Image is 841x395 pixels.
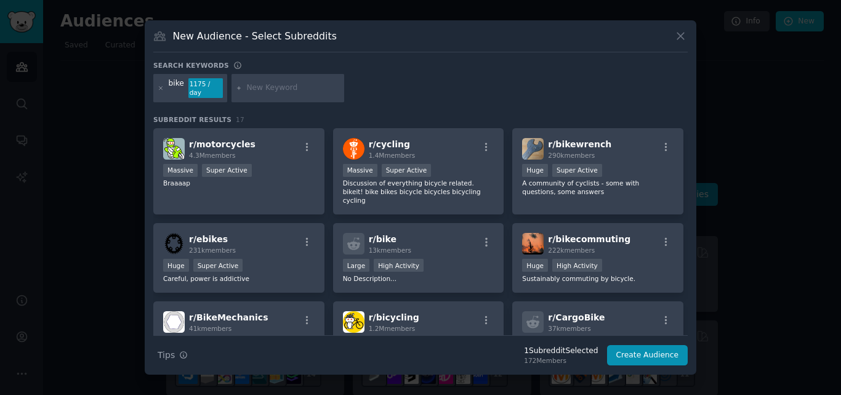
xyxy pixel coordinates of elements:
[369,246,411,254] span: 13k members
[522,164,548,177] div: Huge
[163,259,189,272] div: Huge
[369,152,416,159] span: 1.4M members
[374,259,424,272] div: High Activity
[548,234,630,244] span: r/ bikecommuting
[189,152,236,159] span: 4.3M members
[173,30,337,43] h3: New Audience - Select Subreddits
[189,139,256,149] span: r/ motorcycles
[169,78,184,98] div: bike
[188,78,223,98] div: 1175 / day
[189,246,236,254] span: 231k members
[189,312,268,322] span: r/ BikeMechanics
[522,138,544,160] img: bikewrench
[246,83,340,94] input: New Keyword
[548,152,595,159] span: 290k members
[548,246,595,254] span: 222k members
[153,61,229,70] h3: Search keywords
[163,179,315,187] p: Braaaap
[524,346,598,357] div: 1 Subreddit Selected
[153,115,231,124] span: Subreddit Results
[548,325,590,332] span: 37k members
[189,234,228,244] span: r/ ebikes
[552,259,602,272] div: High Activity
[522,259,548,272] div: Huge
[189,325,231,332] span: 41k members
[552,164,602,177] div: Super Active
[153,344,192,366] button: Tips
[343,274,494,283] p: No Description...
[163,233,185,255] img: ebikes
[236,116,244,123] span: 17
[548,139,611,149] span: r/ bikewrench
[343,179,494,205] p: Discussion of everything bicycle related. bikeit! bike bikes bicycle bicycles bicycling cycling
[522,274,674,283] p: Sustainably commuting by bicycle.
[369,234,396,244] span: r/ bike
[369,312,419,322] span: r/ bicycling
[522,233,544,255] img: bikecommuting
[548,312,605,322] span: r/ CargoBike
[607,345,688,366] button: Create Audience
[524,356,598,365] div: 172 Members
[202,164,252,177] div: Super Active
[163,164,198,177] div: Massive
[193,259,243,272] div: Super Active
[343,259,370,272] div: Large
[343,138,364,160] img: cycling
[369,139,410,149] span: r/ cycling
[369,325,416,332] span: 1.2M members
[382,164,432,177] div: Super Active
[522,179,674,196] p: A community of cyclists - some with questions, some answers
[163,311,185,333] img: BikeMechanics
[343,164,377,177] div: Massive
[163,274,315,283] p: Careful, power is addictive
[163,138,185,160] img: motorcycles
[343,311,364,333] img: bicycling
[158,349,175,362] span: Tips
